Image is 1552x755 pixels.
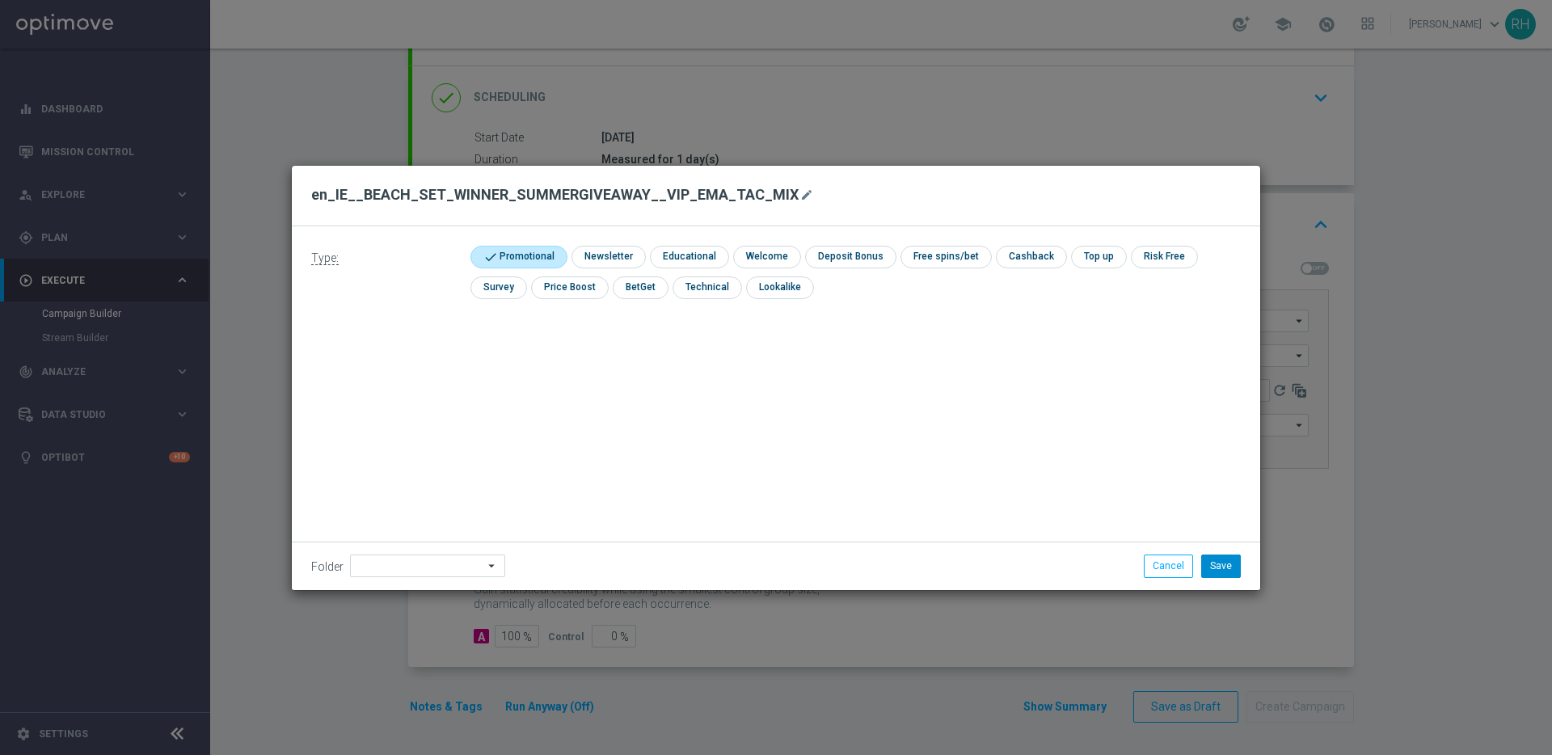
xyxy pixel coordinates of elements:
[1144,555,1193,577] button: Cancel
[1201,555,1241,577] button: Save
[311,251,339,265] span: Type:
[800,188,813,201] i: mode_edit
[311,185,799,205] h2: en_IE__BEACH_SET_WINNER_SUMMERGIVEAWAY__VIP_EMA_TAC_MIX
[484,555,500,576] i: arrow_drop_down
[799,185,819,205] button: mode_edit
[311,560,344,574] label: Folder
